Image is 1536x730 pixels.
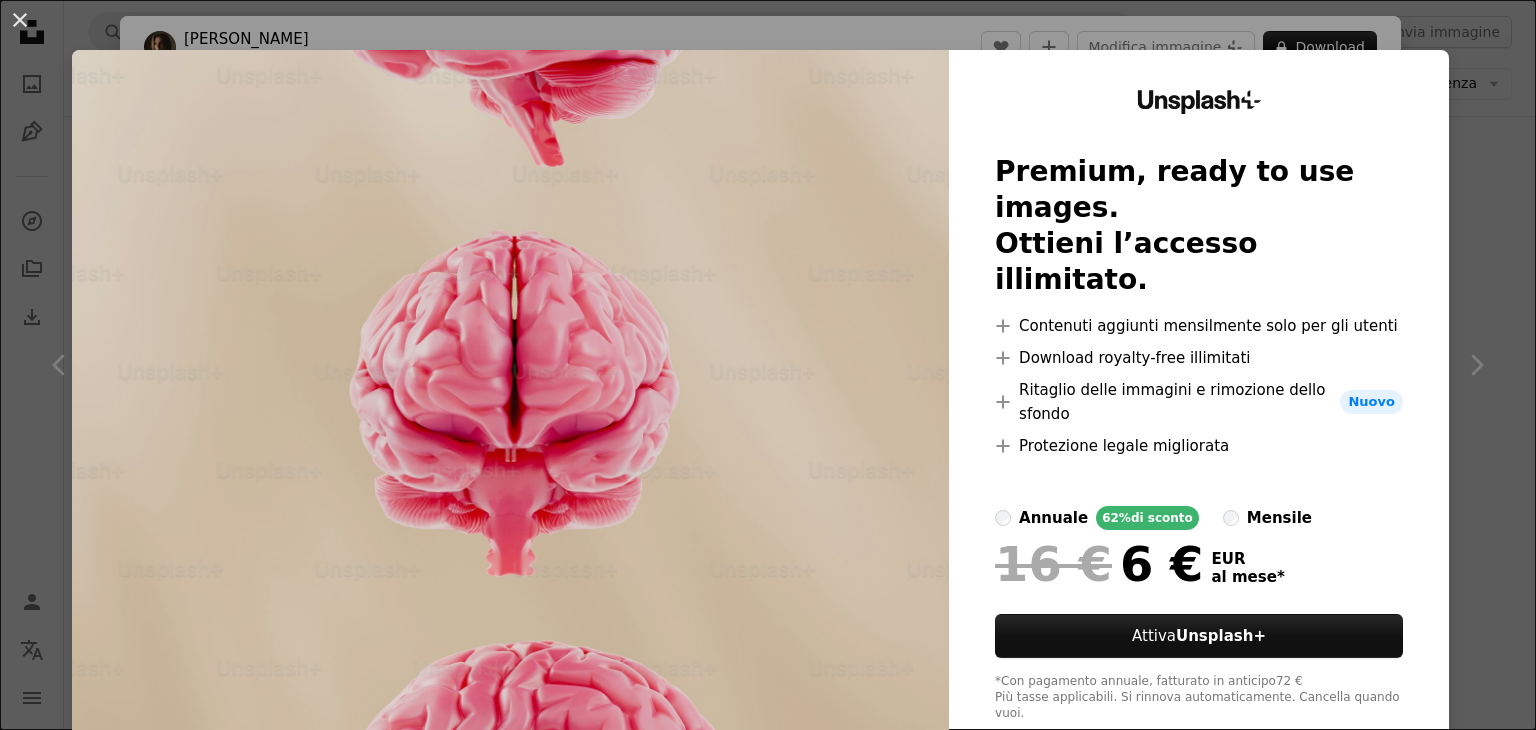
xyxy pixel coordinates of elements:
span: 16 € [995,538,1112,590]
h2: Premium, ready to use images. Ottieni l’accesso illimitato. [995,154,1403,298]
span: al mese * [1212,568,1285,586]
button: AttivaUnsplash+ [995,614,1403,658]
div: *Con pagamento annuale, fatturato in anticipo 72 € Più tasse applicabili. Si rinnova automaticame... [995,674,1403,722]
li: Download royalty-free illimitati [995,346,1403,370]
span: EUR [1212,550,1285,568]
li: Protezione legale migliorata [995,434,1403,458]
div: 6 € [995,538,1203,590]
strong: Unsplash+ [1176,627,1266,645]
li: Contenuti aggiunti mensilmente solo per gli utenti [995,314,1403,338]
input: annuale62%di sconto [995,510,1011,526]
input: mensile [1223,510,1239,526]
div: 62% di sconto [1096,506,1199,530]
div: mensile [1247,506,1312,530]
li: Ritaglio delle immagini e rimozione dello sfondo [995,378,1403,426]
div: annuale [1019,506,1088,530]
span: Nuovo [1340,390,1402,414]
